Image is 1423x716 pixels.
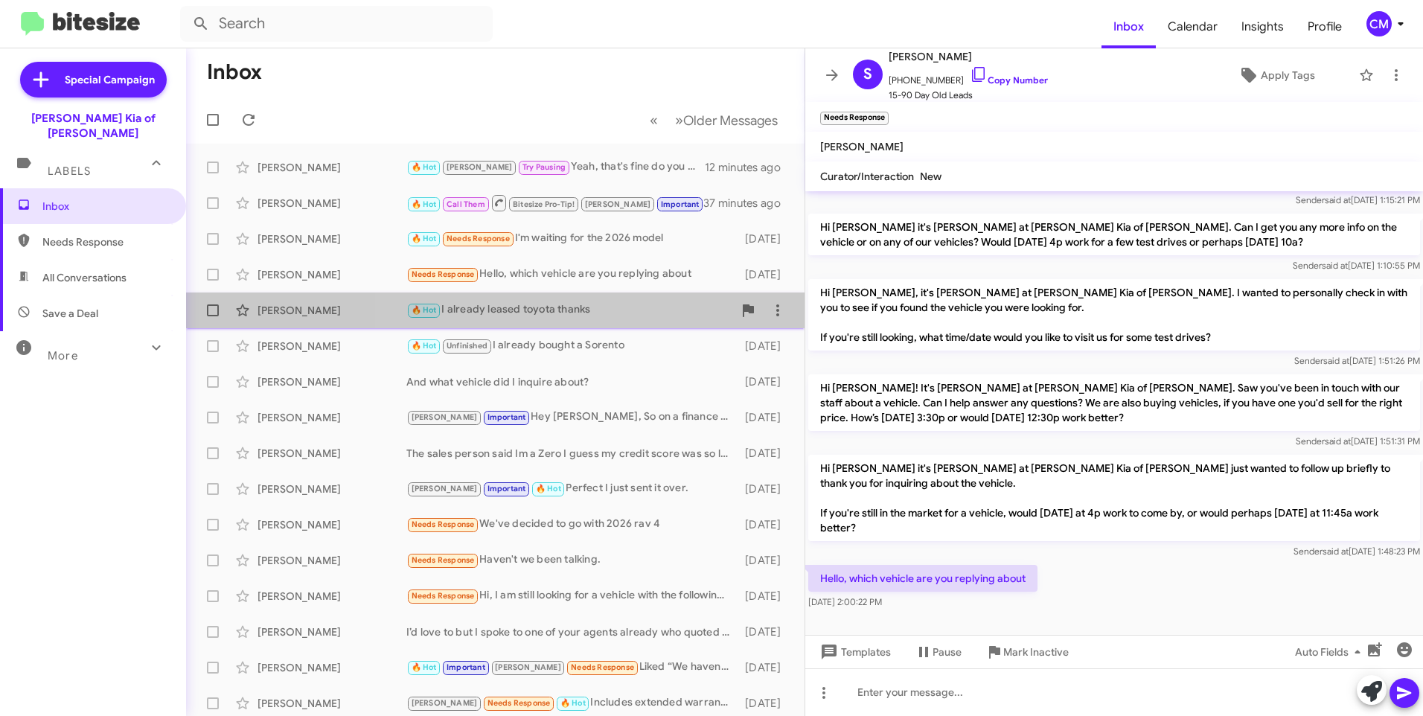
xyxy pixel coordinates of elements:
span: Sender [DATE] 1:51:31 PM [1296,435,1420,447]
span: said at [1323,546,1349,557]
div: [DATE] [738,482,793,496]
div: And what vehicle did I inquire about? [406,374,738,389]
span: Try Pausing [522,162,566,172]
div: Haven't we been talking. [406,552,738,569]
div: [DATE] [738,624,793,639]
span: said at [1325,435,1351,447]
a: Copy Number [970,74,1048,86]
div: [DATE] [738,446,793,461]
span: 🔥 Hot [412,662,437,672]
div: [DATE] [738,410,793,425]
span: [PERSON_NAME] [585,199,651,209]
div: [DATE] [738,589,793,604]
div: [PERSON_NAME] [258,160,406,175]
button: Previous [641,105,667,135]
span: Apply Tags [1261,62,1315,89]
div: [PERSON_NAME] [258,303,406,318]
div: Perfect I just sent it over. [406,480,738,497]
p: Hi [PERSON_NAME] it's [PERSON_NAME] at [PERSON_NAME] Kia of [PERSON_NAME] just wanted to follow u... [808,455,1420,541]
span: Needs Response [412,269,475,279]
p: Hi [PERSON_NAME]! It's [PERSON_NAME] at [PERSON_NAME] Kia of [PERSON_NAME]. Saw you've been in to... [808,374,1420,431]
button: Auto Fields [1283,639,1378,665]
span: Needs Response [487,698,551,708]
span: [PERSON_NAME] [412,412,478,422]
span: » [675,111,683,130]
span: More [48,349,78,362]
div: Yeah, that's fine do you have a certain K5 in mind? that way I can pull it up for you and have it... [406,159,705,176]
p: Hi [PERSON_NAME] it's [PERSON_NAME] at [PERSON_NAME] Kia of [PERSON_NAME]. Can I get you any more... [808,214,1420,255]
a: Profile [1296,5,1354,48]
span: [PERSON_NAME] [889,48,1048,65]
div: I already bought a Sorento [406,337,738,354]
p: Hi [PERSON_NAME], it's [PERSON_NAME] at [PERSON_NAME] Kia of [PERSON_NAME]. I wanted to personall... [808,279,1420,351]
span: Unfinished [447,341,487,351]
div: [PERSON_NAME] [258,196,406,211]
span: Templates [817,639,891,665]
span: Curator/Interaction [820,170,914,183]
div: [DATE] [738,553,793,568]
span: 🔥 Hot [560,698,586,708]
div: [PERSON_NAME] [258,624,406,639]
span: Calendar [1156,5,1229,48]
div: 37 minutes ago [703,196,793,211]
span: [PERSON_NAME] [447,162,513,172]
div: Hi, I am still looking for a vehicle with the following config: Kia [DATE] SX-Prestige Hybrid Ext... [406,587,738,604]
span: Labels [48,164,91,178]
div: [PERSON_NAME] [258,374,406,389]
span: All Conversations [42,270,127,285]
button: Next [666,105,787,135]
span: Needs Response [412,591,475,601]
p: Hello, which vehicle are you replying about [808,565,1037,592]
div: Includes extended warranty [406,694,738,712]
div: [DATE] [738,267,793,282]
span: Needs Response [412,555,475,565]
div: Liked “We haven't put it on our lot yet; it's supposed to be priced in the mid-30s.” [406,659,738,676]
div: [PERSON_NAME] [258,589,406,604]
span: Auto Fields [1295,639,1366,665]
button: CM [1354,11,1407,36]
div: We've decided to go with 2026 rav 4 [406,516,738,533]
div: CM [1366,11,1392,36]
span: 🔥 Hot [412,162,437,172]
div: [DATE] [738,660,793,675]
button: Pause [903,639,973,665]
div: [PERSON_NAME] [258,517,406,532]
span: Bitesize Pro-Tip! [513,199,575,209]
button: Apply Tags [1200,62,1352,89]
a: Inbox [1101,5,1156,48]
span: [PHONE_NUMBER] [889,65,1048,88]
div: [PERSON_NAME] [258,696,406,711]
span: [PERSON_NAME] [495,662,561,672]
div: [PERSON_NAME] [258,410,406,425]
div: [DATE] [738,231,793,246]
span: 🔥 Hot [412,341,437,351]
button: Mark Inactive [973,639,1081,665]
span: Important [447,662,485,672]
span: Call Them [447,199,485,209]
nav: Page navigation example [642,105,787,135]
span: Needs Response [571,662,634,672]
span: [PERSON_NAME] [412,484,478,493]
span: 🔥 Hot [536,484,561,493]
input: Search [180,6,493,42]
span: Sender [DATE] 1:15:21 PM [1296,194,1420,205]
span: Needs Response [42,234,169,249]
div: [DATE] [738,696,793,711]
div: Hey [PERSON_NAME], So on a finance that Sportage we could keep you below 600 a month with about $... [406,409,738,426]
a: Special Campaign [20,62,167,98]
div: [PERSON_NAME] [258,231,406,246]
span: Sender [DATE] 1:51:26 PM [1294,355,1420,366]
span: Insights [1229,5,1296,48]
div: [PERSON_NAME] [258,267,406,282]
span: 🔥 Hot [412,305,437,315]
span: « [650,111,658,130]
span: Special Campaign [65,72,155,87]
div: Good morning [PERSON_NAME]! It's [PERSON_NAME] over at [GEOGRAPHIC_DATA], got some good news that... [406,194,703,212]
span: 15-90 Day Old Leads [889,88,1048,103]
span: Important [487,484,526,493]
div: [DATE] [738,374,793,389]
div: 12 minutes ago [705,160,793,175]
span: S [863,63,872,86]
